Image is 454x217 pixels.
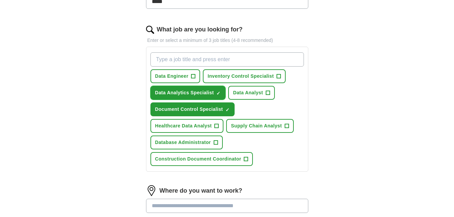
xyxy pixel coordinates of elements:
span: Supply Chain Analyst [231,122,282,129]
button: Database Administrator [150,136,223,149]
img: search.png [146,26,154,34]
label: What job are you looking for? [157,25,243,34]
span: Data Engineer [155,73,189,80]
button: Data Analyst [228,86,275,100]
span: Data Analyst [233,89,263,96]
label: Where do you want to work? [160,186,242,195]
span: ✓ [225,107,230,113]
span: Data Analytics Specialist [155,89,214,96]
img: location.png [146,185,157,196]
button: Inventory Control Specialist [203,69,286,83]
button: Document Control Specialist✓ [150,102,235,116]
button: Healthcare Data Analyst [150,119,224,133]
span: Construction Document Coordinator [155,155,241,163]
button: Data Engineer [150,69,200,83]
input: Type a job title and press enter [150,52,304,67]
p: Enter or select a minimum of 3 job titles (4-8 recommended) [146,37,308,44]
button: Supply Chain Analyst [226,119,293,133]
span: Inventory Control Specialist [208,73,274,80]
button: Construction Document Coordinator [150,152,253,166]
span: Document Control Specialist [155,106,223,113]
span: Database Administrator [155,139,211,146]
button: Data Analytics Specialist✓ [150,86,226,100]
span: ✓ [216,91,220,96]
span: Healthcare Data Analyst [155,122,212,129]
